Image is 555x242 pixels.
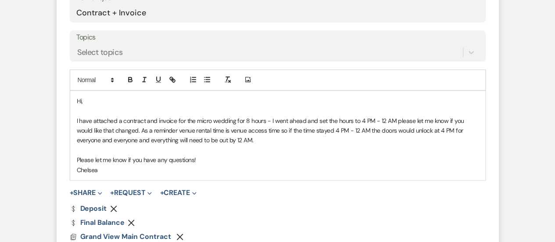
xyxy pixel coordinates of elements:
[77,46,123,58] div: Select topics
[77,155,479,165] p: Please let me know if you have any questions!
[70,189,103,196] button: Share
[70,205,107,212] a: Deposit
[160,189,164,196] span: +
[80,232,171,241] span: Grand View Main Contract
[76,31,479,44] label: Topics
[77,116,479,145] p: I have attached a contract and invoice for the micro wedding for 8 hours - I went ahead and set t...
[110,189,114,196] span: +
[70,189,74,196] span: +
[80,231,173,242] button: Grand View Main Contract
[160,189,196,196] button: Create
[110,189,152,196] button: Request
[70,219,125,226] a: Final Balance
[77,96,479,106] p: Hi,
[77,165,479,175] p: Chelsea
